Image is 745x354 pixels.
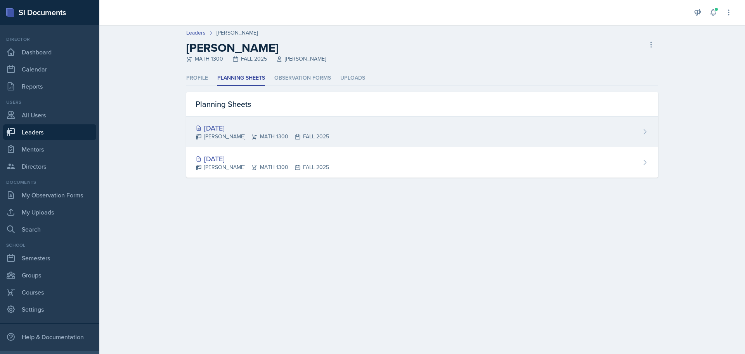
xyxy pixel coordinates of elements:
[3,124,96,140] a: Leaders
[3,36,96,43] div: Director
[196,123,329,133] div: [DATE]
[3,204,96,220] a: My Uploads
[3,329,96,345] div: Help & Documentation
[3,78,96,94] a: Reports
[274,71,331,86] li: Observation Forms
[196,133,329,141] div: [PERSON_NAME] MATH 1300 FALL 2025
[186,41,326,55] h2: [PERSON_NAME]
[3,44,96,60] a: Dashboard
[3,242,96,249] div: School
[3,250,96,266] a: Semesters
[196,153,329,164] div: [DATE]
[186,147,658,178] a: [DATE] [PERSON_NAME]MATH 1300FALL 2025
[3,99,96,106] div: Users
[3,302,96,317] a: Settings
[3,141,96,157] a: Mentors
[3,179,96,186] div: Documents
[186,29,206,37] a: Leaders
[186,71,208,86] li: Profile
[340,71,365,86] li: Uploads
[3,107,96,123] a: All Users
[3,221,96,237] a: Search
[3,187,96,203] a: My Observation Forms
[3,284,96,300] a: Courses
[217,29,258,37] div: [PERSON_NAME]
[186,117,658,147] a: [DATE] [PERSON_NAME]MATH 1300FALL 2025
[3,61,96,77] a: Calendar
[217,71,265,86] li: Planning Sheets
[3,267,96,283] a: Groups
[186,55,326,63] div: MATH 1300 FALL 2025 [PERSON_NAME]
[186,92,658,117] div: Planning Sheets
[3,159,96,174] a: Directors
[196,163,329,171] div: [PERSON_NAME] MATH 1300 FALL 2025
